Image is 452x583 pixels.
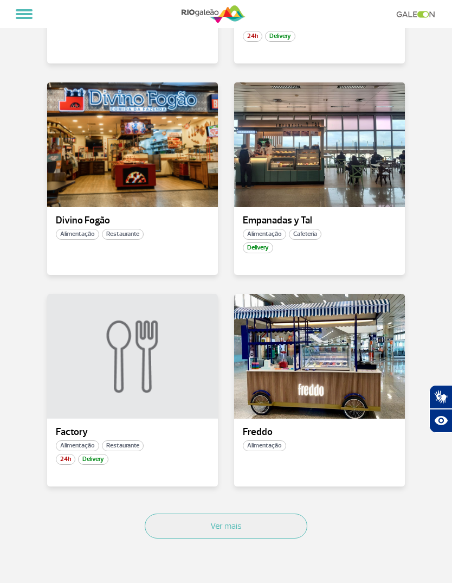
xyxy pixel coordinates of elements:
button: Abrir tradutor de língua de sinais. [429,385,452,409]
span: Restaurante [102,229,144,240]
span: 24h [243,31,262,42]
button: Ver mais [145,514,307,539]
span: Delivery [265,31,295,42]
button: Abrir recursos assistivos. [429,409,452,433]
span: Alimentação [243,440,286,451]
span: Delivery [78,454,108,465]
span: Delivery [243,242,273,253]
span: Restaurante [102,440,144,451]
p: Divino Fogão [56,215,209,226]
span: 24h [56,454,75,465]
p: Freddo [243,427,396,438]
span: Alimentação [56,229,99,240]
span: Cafeteria [289,229,321,240]
div: Plugin de acessibilidade da Hand Talk. [429,385,452,433]
p: Empanadas y Tal [243,215,396,226]
span: Alimentação [243,229,286,240]
span: Alimentação [56,440,99,451]
p: Factory [56,427,209,438]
